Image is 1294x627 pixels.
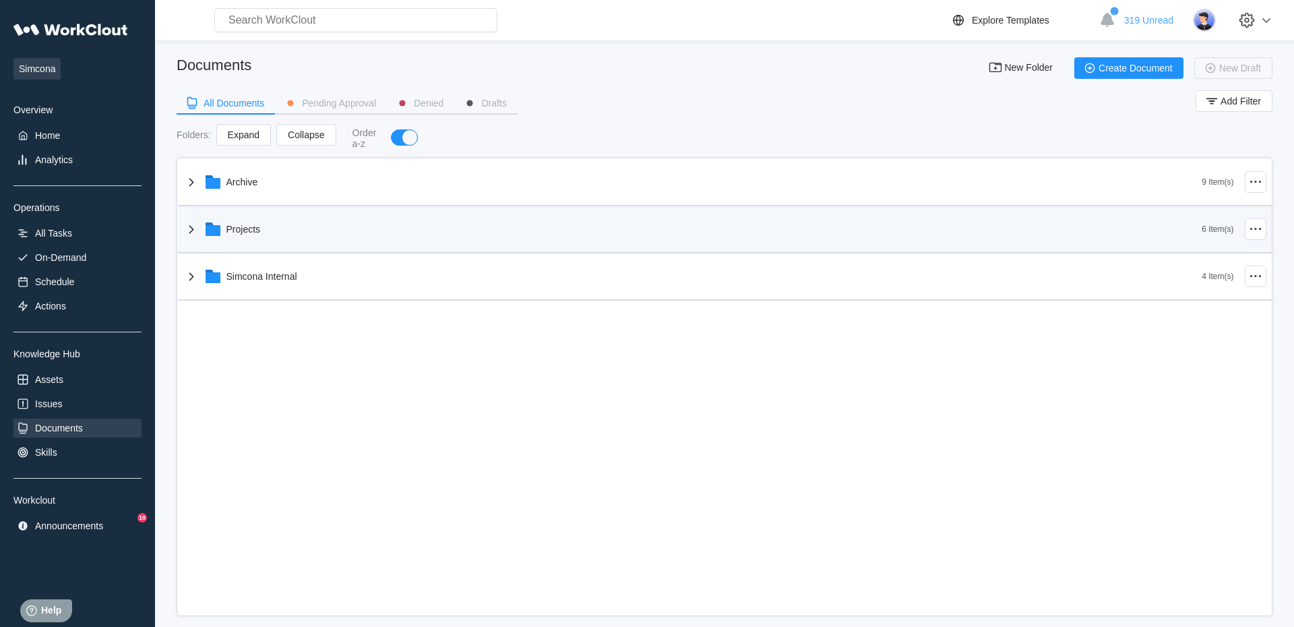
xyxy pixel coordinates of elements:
div: Operations [13,202,142,213]
div: Folders : [177,129,211,140]
div: 9 Item(s) [1202,177,1233,187]
button: Expand [216,124,271,146]
div: 6 Item(s) [1202,225,1233,234]
div: On-Demand [35,252,86,263]
button: Create Document [1074,57,1183,79]
img: user-5.png [1193,9,1216,32]
a: Home [13,126,142,145]
div: Skills [35,447,57,458]
div: Denied [414,98,443,108]
a: Documents [13,419,142,438]
div: Knowledge Hub [13,349,142,359]
div: Documents [177,57,251,74]
div: Workclout [13,495,142,506]
div: Schedule [35,276,74,287]
input: Search WorkClout [214,8,497,32]
button: All Documents [177,93,275,113]
a: Assets [13,370,142,389]
div: Announcements [35,520,103,531]
a: Analytics [13,150,142,169]
div: All Tasks [35,228,72,239]
a: Announcements [13,516,142,535]
button: New Draft [1194,57,1272,79]
div: Projects [226,224,261,235]
div: Archive [226,177,258,187]
span: New Draft [1219,63,1261,73]
span: Collapse [288,130,324,140]
a: Schedule [13,272,142,291]
div: Drafts [481,98,506,108]
button: Collapse [276,124,336,146]
div: All Documents [204,98,264,108]
a: All Tasks [13,224,142,243]
div: Analytics [35,154,73,165]
a: Explore Templates [950,12,1092,28]
div: 10 [137,513,147,522]
a: Issues [13,394,142,413]
div: Simcona Internal [226,271,297,282]
div: Overview [13,104,142,115]
a: On-Demand [13,248,142,267]
div: Actions [35,301,66,311]
button: Drafts [454,93,517,113]
button: New Folder [980,57,1064,79]
button: Add Filter [1196,90,1272,112]
button: Denied [387,93,454,113]
span: New Folder [1004,63,1053,73]
div: Home [35,130,60,141]
a: Actions [13,297,142,316]
div: Explore Templates [972,15,1049,26]
div: 4 Item(s) [1202,272,1233,281]
div: Issues [35,398,62,409]
span: Simcona [13,58,61,80]
div: Assets [35,374,63,385]
div: Documents [35,423,83,434]
div: Pending Approval [302,98,376,108]
div: Order a-z [352,127,378,149]
button: Pending Approval [275,93,387,113]
span: Expand [228,130,259,140]
a: Skills [13,443,142,462]
span: Create Document [1099,63,1173,73]
span: 319 Unread [1124,15,1173,26]
span: Add Filter [1221,96,1261,106]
